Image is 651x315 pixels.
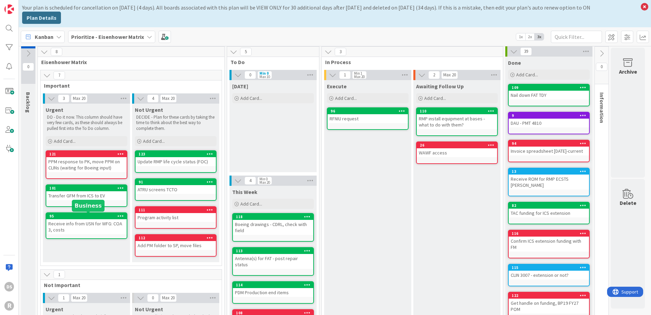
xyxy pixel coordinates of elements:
[46,151,127,172] div: 121PPM response to PK, move PPM on CLINs (waiting for Boeing input)
[509,202,589,217] div: 82TAC funding for ICS extension
[162,97,175,100] div: Max 20
[233,248,313,269] div: 113Antenna(s) for FAT - post repair status
[25,92,32,113] span: Backlog
[51,48,62,56] span: 8
[328,108,408,114] div: 96
[331,109,408,114] div: 96
[509,230,589,237] div: 116
[509,147,589,155] div: Invoice spreadsheet [DATE]-current
[135,306,163,313] span: Not Urgent
[46,184,127,207] a: 101Transfer GFM from ICS to EV
[46,185,127,191] div: 101
[416,83,464,90] span: Awaiting Follow Up
[551,31,602,43] input: Quick Filter...
[139,152,216,156] div: 123
[512,113,589,118] div: 9
[620,199,636,207] div: Delete
[233,214,313,235] div: 118Boeing drawings - CDRL, check with field
[509,140,589,147] div: 94
[232,189,257,195] span: This Week
[512,203,589,208] div: 82
[508,140,590,162] a: 94Invoice spreadsheet [DATE]-current
[22,12,61,24] button: Plan Details
[509,85,589,91] div: 109
[509,209,589,217] div: TAC funding for ICS extension
[508,264,590,286] a: 115CLIN 3007 - extension or not?
[233,220,313,235] div: Boeing drawings - CDRL, check with field
[509,85,589,100] div: 109Nail down FAT TDY
[259,72,269,75] div: Min 0
[147,94,159,103] span: 4
[46,219,127,234] div: Receive info from USN for WFG: COA 3, costs
[47,115,126,131] p: DO - Do it now. This column should have very few cards, as these should always be pulled first in...
[509,230,589,252] div: 116Confirm ICS extension funding with FM
[22,63,34,71] span: 0
[525,33,535,40] span: 2x
[136,241,216,250] div: Add PM folder to SP, move files
[46,212,127,239] a: 95Receive info from USN for WFG: COA 3, costs
[417,108,497,129] div: 110RMP install equipment at bases - what to do with them?
[509,112,589,119] div: 9
[135,206,217,229] a: 111Program activity list
[54,138,76,144] span: Add Card...
[44,282,213,288] span: Not Important
[240,201,262,207] span: Add Card...
[162,296,175,300] div: Max 20
[135,234,217,257] a: 112Add PM folder to SP, move files
[339,71,351,79] span: 1
[136,151,216,157] div: 123
[233,248,313,254] div: 113
[46,213,127,234] div: 95Receive info from USN for WFG: COA 3, costs
[136,235,216,241] div: 112
[233,282,313,297] div: 114PDM Production end items
[509,112,589,127] div: 9DAU - PMT 4810
[240,95,262,101] span: Add Card...
[417,108,497,114] div: 110
[58,94,69,103] span: 3
[71,33,144,40] b: Prioritize - Eisenhower Matrix
[139,236,216,240] div: 112
[53,270,65,279] span: 1
[509,119,589,127] div: DAU - PMT 4810
[49,186,127,191] div: 101
[327,107,409,130] a: 96RFNIU request
[328,114,408,123] div: RFNIU request
[420,143,497,148] div: 26
[44,82,213,89] span: Important
[259,75,270,78] div: Max 10
[135,178,217,201] a: 91ATRU screens TCTO
[509,168,589,175] div: 13
[420,109,497,114] div: 110
[46,106,63,113] span: Urgent
[53,71,65,79] span: 7
[136,179,216,185] div: 91
[596,63,607,71] span: 0
[509,292,589,299] div: 122
[46,191,127,200] div: Transfer GFM from ICS to EV
[136,207,216,222] div: 111Program activity list
[509,237,589,252] div: Confirm ICS extension funding with FM
[136,157,216,166] div: Update RMP life cycle status (FOC)
[143,138,165,144] span: Add Card...
[443,73,456,77] div: Max 20
[354,75,365,78] div: Max 20
[136,235,216,250] div: 112Add PM folder to SP, move files
[136,115,215,131] p: DECIDE - Plan for these cards by taking the time to think about the best way to complete them.
[14,1,31,9] span: Support
[75,202,102,209] h5: Business
[232,247,314,276] a: 113Antenna(s) for FAT - post repair status
[136,207,216,213] div: 111
[327,83,347,90] span: Execute
[509,140,589,155] div: 94Invoice spreadsheet [DATE]-current
[231,59,311,65] span: To Do
[424,95,446,101] span: Add Card...
[512,293,589,298] div: 122
[139,180,216,184] div: 91
[516,33,525,40] span: 1x
[328,108,408,123] div: 96RFNIU request
[233,288,313,297] div: PDM Production end items
[236,214,313,219] div: 118
[233,214,313,220] div: 118
[508,112,590,134] a: 9DAU - PMT 4810
[428,71,440,79] span: 2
